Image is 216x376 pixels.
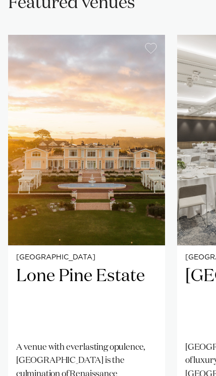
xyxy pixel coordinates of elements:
[16,265,157,333] h2: Lone Pine Estate
[16,254,157,261] small: [GEOGRAPHIC_DATA]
